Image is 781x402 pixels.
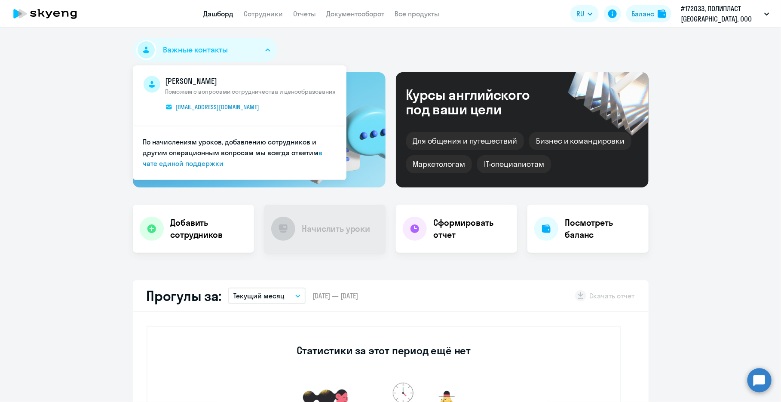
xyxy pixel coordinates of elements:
div: IT-специалистам [477,155,551,173]
div: Бизнес и командировки [529,132,631,150]
div: Баланс [631,9,654,19]
ul: Важные контакты [133,65,346,180]
button: RU [570,5,599,22]
a: Отчеты [294,9,316,18]
p: #172033, ПОЛИПЛАСТ [GEOGRAPHIC_DATA], ООО [681,3,761,24]
span: [EMAIL_ADDRESS][DOMAIN_NAME] [176,103,260,111]
a: в чате единой поддержки [143,148,323,168]
button: #172033, ПОЛИПЛАСТ [GEOGRAPHIC_DATA], ООО [677,3,774,24]
h3: Статистики за этот период ещё нет [297,344,471,357]
span: [DATE] — [DATE] [312,291,358,301]
h2: Прогулы за: [147,287,222,304]
a: [EMAIL_ADDRESS][DOMAIN_NAME] [165,102,266,112]
img: balance [658,9,666,18]
h4: Начислить уроки [302,223,371,235]
a: Сотрудники [244,9,283,18]
div: Курсы английского под ваши цели [406,87,553,117]
button: Текущий месяц [228,288,306,304]
a: Документооборот [327,9,385,18]
span: Важные контакты [163,44,228,55]
h4: Посмотреть баланс [565,217,642,241]
span: По начислениям уроков, добавлению сотрудников и другим операционным вопросам мы всегда ответим [143,138,319,157]
span: Поможем с вопросами сотрудничества и ценообразования [165,88,336,95]
h4: Добавить сотрудников [171,217,247,241]
a: Все продукты [395,9,440,18]
button: Балансbalance [626,5,671,22]
span: RU [576,9,584,19]
a: Дашборд [204,9,234,18]
h4: Сформировать отчет [434,217,510,241]
div: Маркетологам [406,155,472,173]
p: Текущий месяц [233,291,285,301]
div: Для общения и путешествий [406,132,524,150]
span: [PERSON_NAME] [165,76,336,87]
button: Важные контакты [133,38,277,62]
